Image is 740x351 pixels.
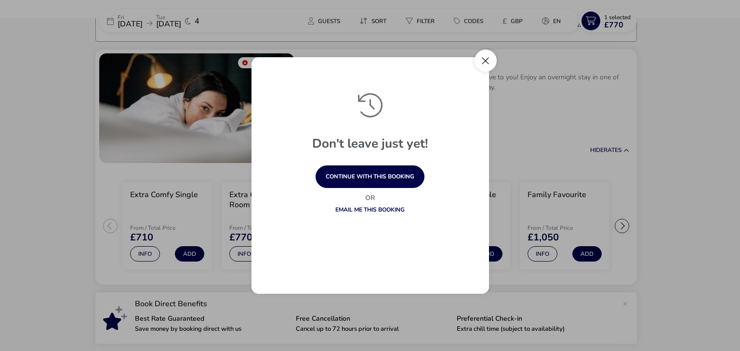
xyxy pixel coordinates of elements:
[475,50,497,72] button: Close
[335,206,405,213] a: Email me this booking
[316,165,424,188] button: continue with this booking
[265,138,475,165] h1: Don't leave just yet!
[293,193,447,203] p: Or
[251,57,489,294] div: exitPrevention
